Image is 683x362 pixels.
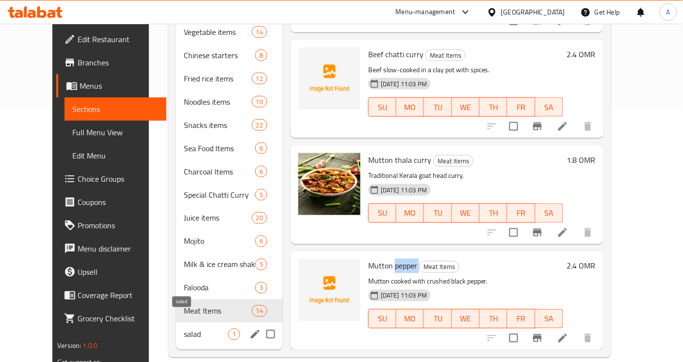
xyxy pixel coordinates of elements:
img: Mutton thala curry [298,153,360,215]
span: 5 [256,260,267,269]
div: items [255,166,267,177]
a: Grocery Checklist [56,307,166,330]
button: MO [396,309,424,329]
span: MO [400,312,420,326]
h6: 2.4 OMR [567,259,596,273]
span: Beef chatti curry [368,47,423,62]
button: SU [368,97,396,117]
span: Sea Food Items [184,142,255,154]
a: Branches [56,51,166,74]
span: Coupons [78,196,159,208]
span: 6 [256,237,267,246]
span: Coverage Report [78,289,159,301]
button: TU [424,309,452,329]
button: FR [507,309,535,329]
span: FR [511,100,531,114]
div: Chinese starters8 [176,44,283,67]
div: items [252,212,267,224]
div: Meat Items [433,155,473,167]
span: Meat Items [184,305,252,317]
a: Edit menu item [557,332,569,344]
a: Promotions [56,214,166,237]
h6: 1.8 OMR [567,153,596,167]
div: Special Chatti Curry5 [176,183,283,206]
span: Meat Items [434,156,473,167]
div: Sea Food Items6 [176,137,283,160]
span: 6 [256,167,267,176]
span: Branches [78,57,159,68]
span: Edit Menu [72,150,159,161]
div: Fried rice items12 [176,67,283,90]
span: Upsell [78,266,159,278]
span: Mutton thala curry [368,153,431,167]
span: [DATE] 11:03 PM [377,291,431,300]
button: MO [396,97,424,117]
button: delete [576,221,600,244]
span: 6 [256,144,267,153]
span: Choice Groups [78,173,159,185]
span: WE [456,206,476,220]
div: Noodles items10 [176,90,283,113]
a: Edit menu item [557,227,569,238]
div: [GEOGRAPHIC_DATA] [501,7,565,17]
div: items [228,329,240,340]
span: FR [511,206,531,220]
div: items [255,259,267,270]
span: SA [539,100,559,114]
span: TH [484,312,504,326]
button: TH [480,97,507,117]
div: items [255,189,267,201]
button: SU [368,204,396,223]
button: TU [424,204,452,223]
img: Beef chatti curry [298,47,360,110]
button: Branch-specific-item [526,327,549,350]
span: [DATE] 11:03 PM [377,79,431,89]
span: TU [428,206,448,220]
button: delete [576,327,600,350]
span: Promotions [78,220,159,231]
span: 3 [256,283,267,293]
span: Select to update [504,222,524,243]
a: Coupons [56,190,166,214]
p: Mutton cooked with crushed black pepper. [368,276,563,288]
a: Edit Restaurant [56,28,166,51]
span: TH [484,100,504,114]
button: edit [248,327,262,342]
span: Juice items [184,212,252,224]
span: WE [456,312,476,326]
div: Milk & ice cream shake5 [176,253,283,276]
button: TU [424,97,452,117]
span: 14 [252,28,267,37]
span: 1 [228,330,240,339]
button: SA [536,309,563,329]
a: Upsell [56,260,166,283]
span: SU [373,206,392,220]
span: SU [373,100,392,114]
span: Vegetable items [184,26,252,38]
p: Beef slow-cooked in a clay pot with spices. [368,64,563,76]
span: TU [428,100,448,114]
a: Menu disclaimer [56,237,166,260]
span: Falooda [184,282,255,294]
span: Version: [57,339,81,352]
button: TH [480,204,507,223]
div: Menu-management [396,6,455,18]
span: Select to update [504,328,524,348]
span: Select to update [504,116,524,137]
a: Edit menu item [557,121,569,132]
p: Traditional Kerala goat head curry. [368,170,563,182]
span: SA [539,312,559,326]
span: 12 [252,74,267,83]
h6: 2.4 OMR [567,47,596,61]
span: TU [428,312,448,326]
span: 8 [256,51,267,60]
span: Grocery Checklist [78,313,159,324]
button: SU [368,309,396,329]
div: Mojito [184,236,255,247]
a: Coverage Report [56,283,166,307]
span: [DATE] 11:03 PM [377,186,431,195]
a: Edit Menu [65,144,166,167]
span: Snacks items [184,119,252,131]
a: Full Menu View [65,121,166,144]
